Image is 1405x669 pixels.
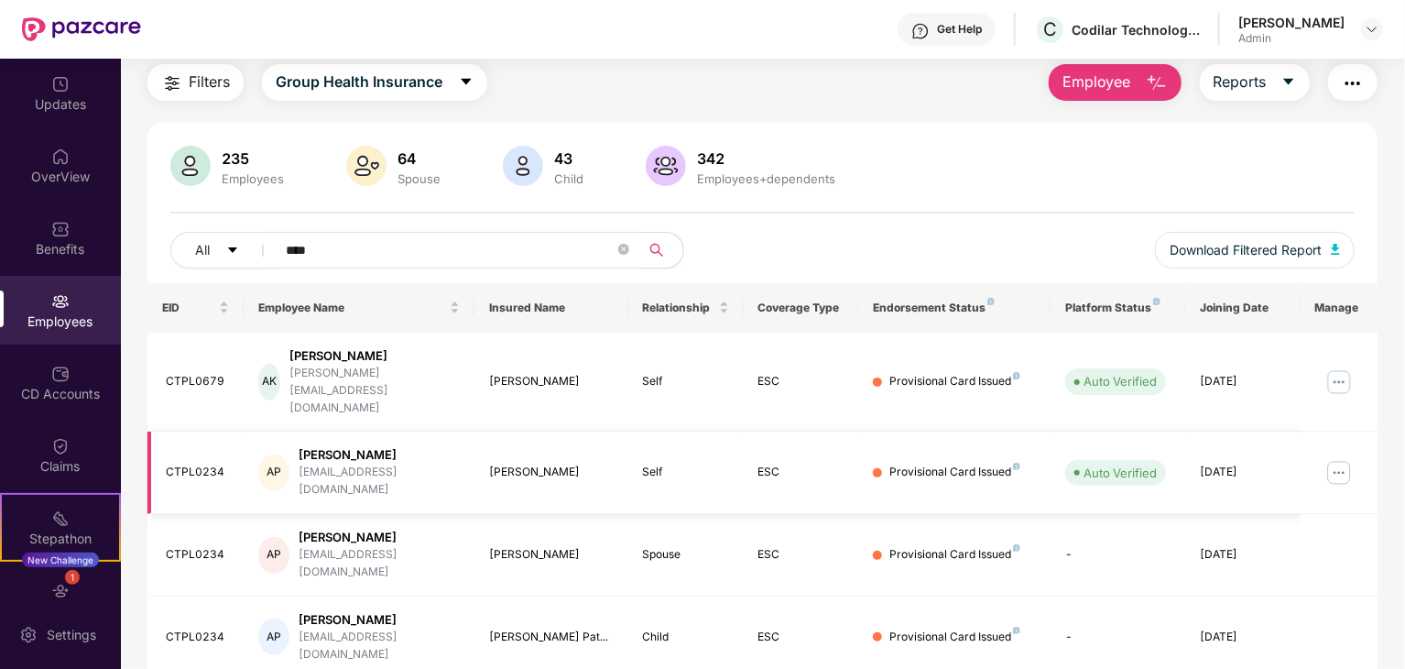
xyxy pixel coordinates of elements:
[262,64,487,101] button: Group Health Insurancecaret-down
[289,365,460,417] div: [PERSON_NAME][EMAIL_ADDRESS][DOMAIN_NAME]
[258,619,289,655] div: AP
[489,464,614,481] div: [PERSON_NAME]
[489,546,614,564] div: [PERSON_NAME]
[489,373,614,390] div: [PERSON_NAME]
[459,74,474,91] span: caret-down
[758,546,844,564] div: ESC
[758,373,844,390] div: ESC
[758,629,844,646] div: ESC
[289,347,460,365] div: [PERSON_NAME]
[218,149,288,168] div: 235
[1301,283,1378,333] th: Manage
[161,72,183,94] img: svg+xml;base64,PHN2ZyB4bWxucz0iaHR0cDovL3d3dy53My5vcmcvMjAwMC9zdmciIHdpZHRoPSIyNCIgaGVpZ2h0PSIyNC...
[1365,22,1379,37] img: svg+xml;base64,PHN2ZyBpZD0iRHJvcGRvd24tMzJ4MzIiIHhtbG5zPSJodHRwOi8vd3d3LnczLm9yZy8yMDAwL3N2ZyIgd2...
[1200,546,1286,564] div: [DATE]
[258,364,280,400] div: AK
[147,283,244,333] th: EID
[744,283,859,333] th: Coverage Type
[22,17,141,41] img: New Pazcare Logo
[299,546,460,581] div: [EMAIL_ADDRESS][DOMAIN_NAME]
[258,537,289,574] div: AP
[41,626,102,644] div: Settings
[643,301,715,315] span: Relationship
[147,64,244,101] button: Filters
[195,240,210,260] span: All
[51,292,70,311] img: svg+xml;base64,PHN2ZyBpZD0iRW1wbG95ZWVzIiB4bWxucz0iaHR0cDovL3d3dy53My5vcmcvMjAwMC9zdmciIHdpZHRoPS...
[1200,629,1286,646] div: [DATE]
[643,464,729,481] div: Self
[1146,72,1168,94] img: svg+xml;base64,PHN2ZyB4bWxucz0iaHR0cDovL3d3dy53My5vcmcvMjAwMC9zdmciIHhtbG5zOnhsaW5rPSJodHRwOi8vd3...
[2,530,119,548] div: Stepathon
[1065,301,1171,315] div: Platform Status
[987,298,995,305] img: svg+xml;base64,PHN2ZyB4bWxucz0iaHR0cDovL3d3dy53My5vcmcvMjAwMC9zdmciIHdpZHRoPSI4IiBoZWlnaHQ9IjgiIH...
[1051,514,1185,597] td: -
[889,629,1020,646] div: Provisional Card Issued
[693,149,839,168] div: 342
[299,464,460,499] div: [EMAIL_ADDRESS][DOMAIN_NAME]
[503,146,543,186] img: svg+xml;base64,PHN2ZyB4bWxucz0iaHR0cDovL3d3dy53My5vcmcvMjAwMC9zdmciIHhtbG5zOnhsaW5rPSJodHRwOi8vd3...
[1155,232,1355,269] button: Download Filtered Report
[1153,298,1160,305] img: svg+xml;base64,PHN2ZyB4bWxucz0iaHR0cDovL3d3dy53My5vcmcvMjAwMC9zdmciIHdpZHRoPSI4IiBoZWlnaHQ9IjgiIH...
[628,283,744,333] th: Relationship
[1331,244,1340,255] img: svg+xml;base64,PHN2ZyB4bWxucz0iaHR0cDovL3d3dy53My5vcmcvMjAwMC9zdmciIHhtbG5zOnhsaW5rPSJodHRwOi8vd3...
[889,464,1020,481] div: Provisional Card Issued
[51,437,70,455] img: svg+xml;base64,PHN2ZyBpZD0iQ2xhaW0iIHhtbG5zPSJodHRwOi8vd3d3LnczLm9yZy8yMDAwL3N2ZyIgd2lkdGg9IjIwIi...
[346,146,387,186] img: svg+xml;base64,PHN2ZyB4bWxucz0iaHR0cDovL3d3dy53My5vcmcvMjAwMC9zdmciIHhtbG5zOnhsaW5rPSJodHRwOi8vd3...
[693,171,839,186] div: Employees+dependents
[166,546,229,564] div: CTPL0234
[1013,627,1020,634] img: svg+xml;base64,PHN2ZyB4bWxucz0iaHR0cDovL3d3dy53My5vcmcvMjAwMC9zdmciIHdpZHRoPSI4IiBoZWlnaHQ9IjgiIH...
[1342,72,1364,94] img: svg+xml;base64,PHN2ZyB4bWxucz0iaHR0cDovL3d3dy53My5vcmcvMjAwMC9zdmciIHdpZHRoPSIyNCIgaGVpZ2h0PSIyNC...
[489,629,614,646] div: [PERSON_NAME] Pat...
[162,301,215,315] span: EID
[550,171,587,186] div: Child
[758,464,844,481] div: ESC
[51,365,70,383] img: svg+xml;base64,PHN2ZyBpZD0iQ0RfQWNjb3VudHMiIGRhdGEtbmFtZT0iQ0QgQWNjb3VudHMiIHhtbG5zPSJodHRwOi8vd3...
[1084,372,1157,390] div: Auto Verified
[911,22,930,40] img: svg+xml;base64,PHN2ZyBpZD0iSGVscC0zMngzMiIgeG1sbnM9Imh0dHA6Ly93d3cudzMub3JnLzIwMDAvc3ZnIiB3aWR0aD...
[1084,464,1157,482] div: Auto Verified
[1214,71,1267,93] span: Reports
[889,546,1020,564] div: Provisional Card Issued
[226,244,239,258] span: caret-down
[1281,74,1296,91] span: caret-down
[638,232,684,269] button: search
[189,71,230,93] span: Filters
[1170,240,1322,260] span: Download Filtered Report
[166,629,229,646] div: CTPL0234
[299,629,460,664] div: [EMAIL_ADDRESS][DOMAIN_NAME]
[1062,71,1131,93] span: Employee
[1200,64,1310,101] button: Reportscaret-down
[1013,544,1020,552] img: svg+xml;base64,PHN2ZyB4bWxucz0iaHR0cDovL3d3dy53My5vcmcvMjAwMC9zdmciIHdpZHRoPSI4IiBoZWlnaHQ9IjgiIH...
[643,546,729,564] div: Spouse
[51,148,70,166] img: svg+xml;base64,PHN2ZyBpZD0iSG9tZSIgeG1sbnM9Imh0dHA6Ly93d3cudzMub3JnLzIwMDAvc3ZnIiB3aWR0aD0iMjAiIG...
[643,629,729,646] div: Child
[170,232,282,269] button: Allcaret-down
[1049,64,1182,101] button: Employee
[22,553,99,567] div: New Challenge
[873,301,1036,315] div: Endorsement Status
[643,373,729,390] div: Self
[299,611,460,629] div: [PERSON_NAME]
[1013,463,1020,470] img: svg+xml;base64,PHN2ZyB4bWxucz0iaHR0cDovL3d3dy53My5vcmcvMjAwMC9zdmciIHdpZHRoPSI4IiBoZWlnaHQ9IjgiIH...
[646,146,686,186] img: svg+xml;base64,PHN2ZyB4bWxucz0iaHR0cDovL3d3dy53My5vcmcvMjAwMC9zdmciIHhtbG5zOnhsaW5rPSJodHRwOi8vd3...
[1324,458,1354,488] img: manageButton
[474,283,628,333] th: Insured Name
[1013,372,1020,379] img: svg+xml;base64,PHN2ZyB4bWxucz0iaHR0cDovL3d3dy53My5vcmcvMjAwMC9zdmciIHdpZHRoPSI4IiBoZWlnaHQ9IjgiIH...
[394,171,444,186] div: Spouse
[1200,373,1286,390] div: [DATE]
[638,243,674,258] span: search
[299,446,460,464] div: [PERSON_NAME]
[1238,31,1345,46] div: Admin
[1185,283,1301,333] th: Joining Date
[51,220,70,238] img: svg+xml;base64,PHN2ZyBpZD0iQmVuZWZpdHMiIHhtbG5zPSJodHRwOi8vd3d3LnczLm9yZy8yMDAwL3N2ZyIgd2lkdGg9Ij...
[51,510,70,528] img: svg+xml;base64,PHN2ZyB4bWxucz0iaHR0cDovL3d3dy53My5vcmcvMjAwMC9zdmciIHdpZHRoPSIyMSIgaGVpZ2h0PSIyMC...
[618,244,629,255] span: close-circle
[618,242,629,259] span: close-circle
[1043,18,1057,40] span: C
[1238,14,1345,31] div: [PERSON_NAME]
[19,626,38,644] img: svg+xml;base64,PHN2ZyBpZD0iU2V0dGluZy0yMHgyMCIgeG1sbnM9Imh0dHA6Ly93d3cudzMub3JnLzIwMDAvc3ZnIiB3aW...
[65,570,80,585] div: 1
[51,75,70,93] img: svg+xml;base64,PHN2ZyBpZD0iVXBkYXRlZCIgeG1sbnM9Imh0dHA6Ly93d3cudzMub3JnLzIwMDAvc3ZnIiB3aWR0aD0iMj...
[276,71,442,93] span: Group Health Insurance
[1200,464,1286,481] div: [DATE]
